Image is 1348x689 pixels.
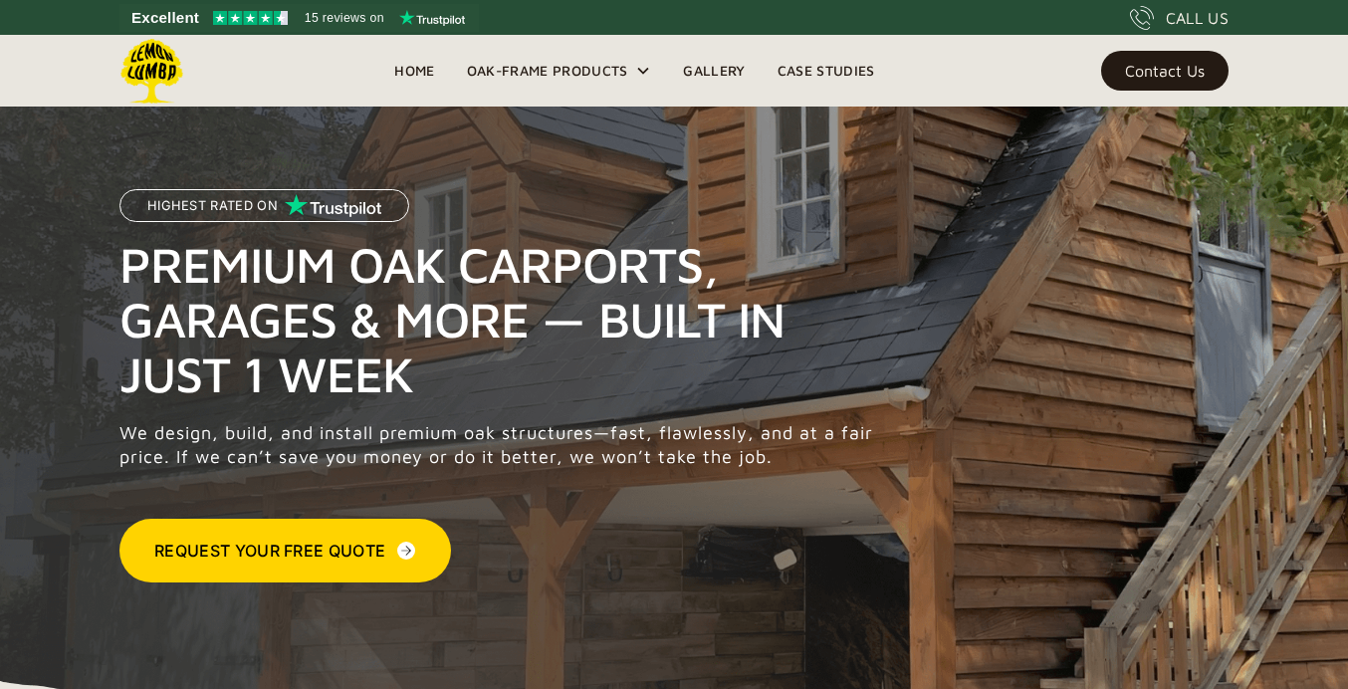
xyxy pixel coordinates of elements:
[305,6,384,30] span: 15 reviews on
[1166,6,1229,30] div: CALL US
[399,10,465,26] img: Trustpilot logo
[1101,51,1229,91] a: Contact Us
[119,421,884,469] p: We design, build, and install premium oak structures—fast, flawlessly, and at a fair price. If we...
[667,56,761,86] a: Gallery
[119,519,451,582] a: Request Your Free Quote
[378,56,450,86] a: Home
[119,189,409,237] a: Highest Rated on
[154,539,385,563] div: Request Your Free Quote
[451,35,668,107] div: Oak-Frame Products
[131,6,199,30] span: Excellent
[1125,64,1205,78] div: Contact Us
[119,237,884,401] h1: Premium Oak Carports, Garages & More — Built in Just 1 Week
[213,11,288,25] img: Trustpilot 4.5 stars
[119,4,479,32] a: See Lemon Lumba reviews on Trustpilot
[467,59,628,83] div: Oak-Frame Products
[1130,6,1229,30] a: CALL US
[762,56,891,86] a: Case Studies
[147,199,278,213] p: Highest Rated on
